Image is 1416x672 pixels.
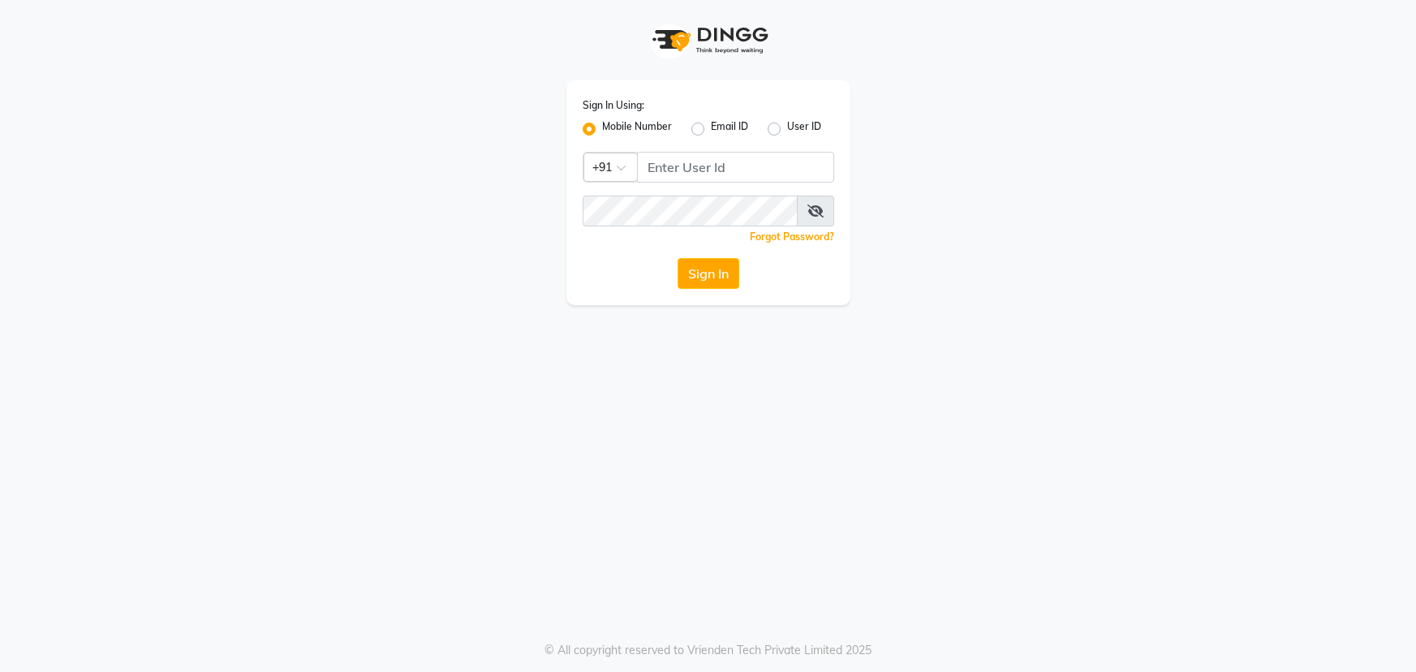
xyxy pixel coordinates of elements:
[750,230,834,243] a: Forgot Password?
[583,98,644,113] label: Sign In Using:
[602,119,672,139] label: Mobile Number
[787,119,821,139] label: User ID
[678,258,739,289] button: Sign In
[583,196,798,226] input: Username
[637,152,834,183] input: Username
[711,119,748,139] label: Email ID
[643,16,773,64] img: logo1.svg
